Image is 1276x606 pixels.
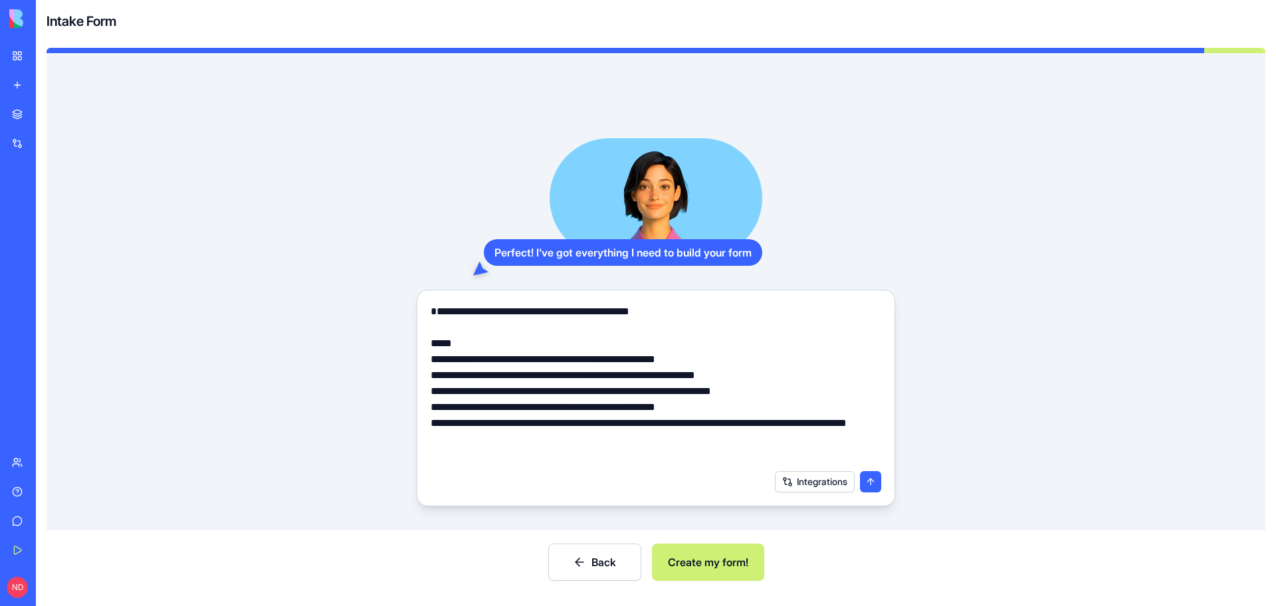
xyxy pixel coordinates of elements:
button: Back [548,544,641,581]
button: Create my form! [652,544,764,581]
div: Perfect! I've got everything I need to build your form [484,239,762,266]
button: Integrations [775,471,855,492]
span: ND [7,577,28,598]
img: logo [9,9,92,28]
h4: Intake Form [47,12,116,31]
